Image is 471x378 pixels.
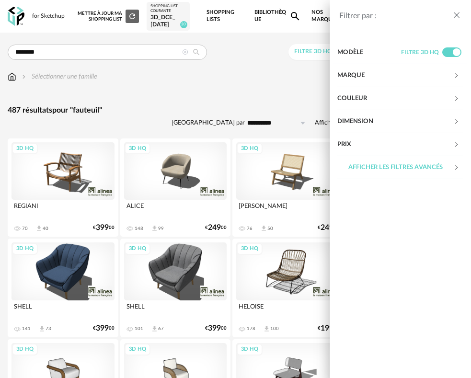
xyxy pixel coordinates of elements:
div: Couleur [337,87,453,110]
span: Filtre 3D HQ [401,49,439,55]
div: Afficher les filtres avancés [337,156,453,179]
div: Modèle [337,41,401,64]
div: Filtrer par : [339,11,452,21]
div: Dimension [337,110,453,133]
div: Marque [337,64,463,87]
div: Marque [337,64,453,87]
div: Afficher les filtres avancés [337,156,463,179]
div: Prix [337,133,453,156]
div: Dimension [337,110,463,133]
button: close drawer [452,10,461,22]
div: Prix [337,133,463,156]
div: Couleur [337,87,463,110]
